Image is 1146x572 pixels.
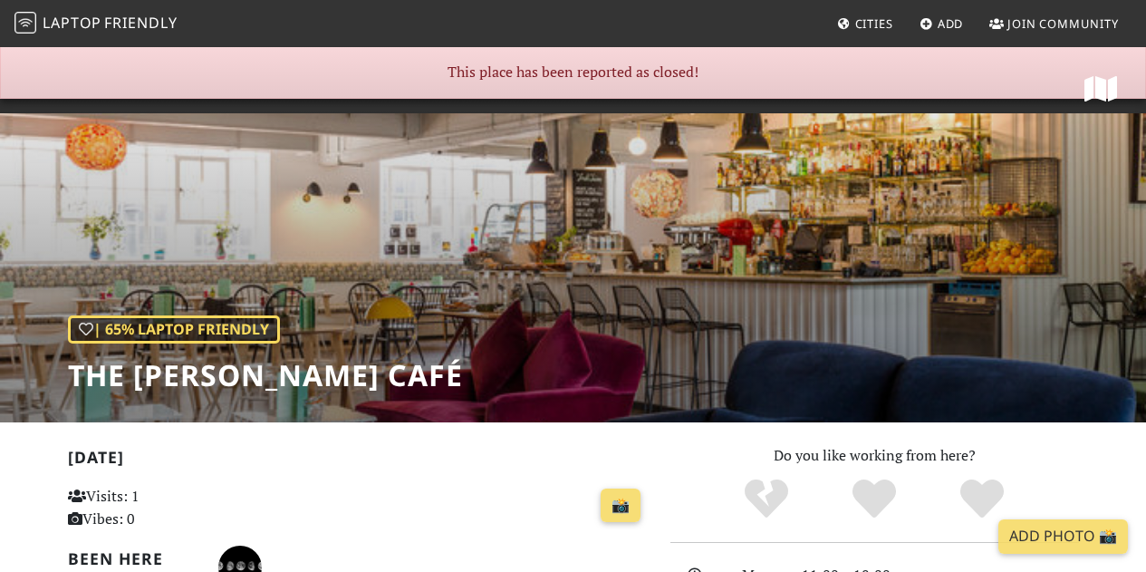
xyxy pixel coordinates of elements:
[855,15,893,32] span: Cities
[68,358,463,393] h1: The [PERSON_NAME] Café
[1007,15,1119,32] span: Join Community
[670,444,1079,468] p: Do you like working from here?
[912,7,971,40] a: Add
[601,489,640,523] a: 📸
[938,15,964,32] span: Add
[68,448,649,474] h2: [DATE]
[43,13,101,33] span: Laptop
[821,477,929,522] div: Yes
[14,8,178,40] a: LaptopFriendly LaptopFriendly
[14,12,36,34] img: LaptopFriendly
[982,7,1126,40] a: Join Community
[830,7,900,40] a: Cities
[998,519,1128,554] a: Add Photo 📸
[68,485,247,531] p: Visits: 1 Vibes: 0
[713,477,821,522] div: No
[68,315,280,344] div: | 65% Laptop Friendly
[928,477,1035,522] div: Definitely!
[104,13,177,33] span: Friendly
[68,549,197,568] h2: Been here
